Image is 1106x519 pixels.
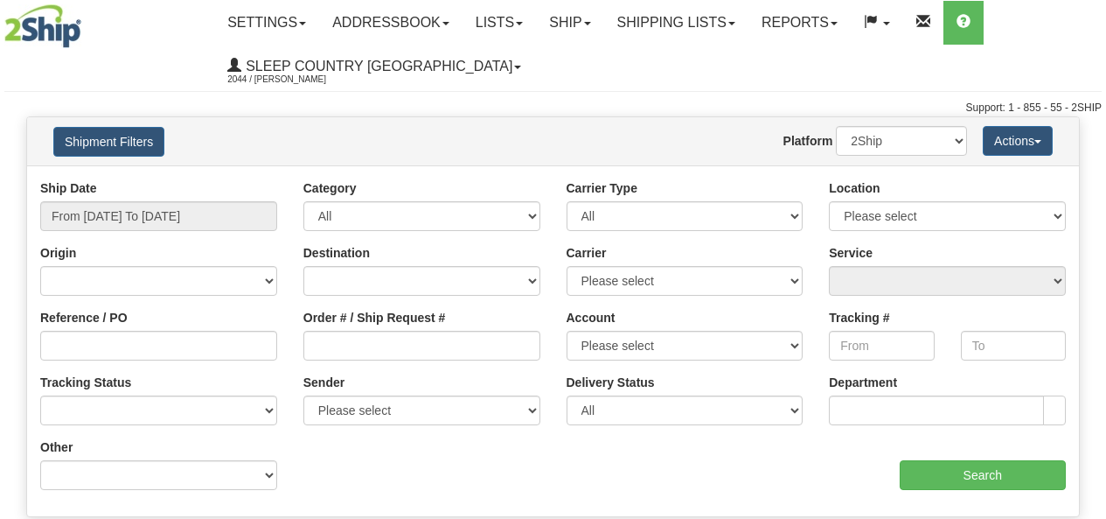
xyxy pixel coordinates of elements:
[4,101,1102,116] div: Support: 1 - 855 - 55 - 2SHIP
[567,374,655,391] label: Delivery Status
[303,374,344,391] label: Sender
[983,126,1053,156] button: Actions
[40,374,131,391] label: Tracking Status
[829,374,897,391] label: Department
[214,1,319,45] a: Settings
[829,331,934,361] input: From
[829,309,889,326] label: Tracking #
[536,1,603,45] a: Ship
[40,309,128,326] label: Reference / PO
[4,4,81,48] img: logo2044.jpg
[567,179,637,197] label: Carrier Type
[463,1,536,45] a: Lists
[40,438,73,456] label: Other
[567,309,616,326] label: Account
[319,1,463,45] a: Addressbook
[567,244,607,262] label: Carrier
[214,45,534,88] a: Sleep Country [GEOGRAPHIC_DATA] 2044 / [PERSON_NAME]
[829,244,873,262] label: Service
[1066,170,1104,348] iframe: chat widget
[40,244,76,262] label: Origin
[303,309,446,326] label: Order # / Ship Request #
[900,460,1067,490] input: Search
[227,71,358,88] span: 2044 / [PERSON_NAME]
[53,127,164,157] button: Shipment Filters
[303,244,370,262] label: Destination
[241,59,512,74] span: Sleep Country [GEOGRAPHIC_DATA]
[961,331,1066,361] input: To
[40,179,97,197] label: Ship Date
[783,132,833,150] label: Platform
[748,1,851,45] a: Reports
[303,179,357,197] label: Category
[604,1,748,45] a: Shipping lists
[829,179,880,197] label: Location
